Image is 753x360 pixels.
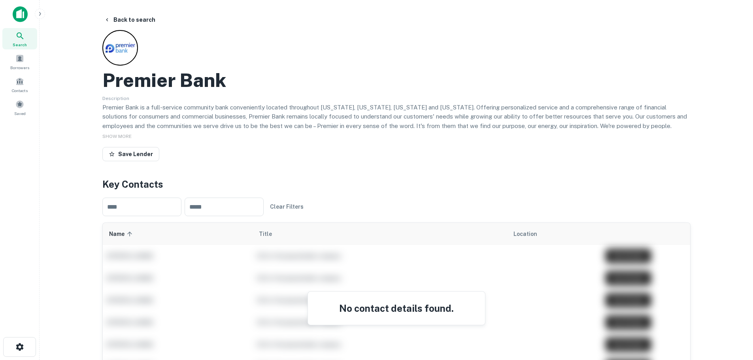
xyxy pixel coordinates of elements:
[12,87,28,94] span: Contacts
[102,103,691,131] p: Premier Bank is a full-service community bank conveniently located throughout [US_STATE], [US_STA...
[2,51,37,72] a: Borrowers
[102,177,691,191] h4: Key Contacts
[317,301,476,315] h4: No contact details found.
[14,110,26,117] span: Saved
[10,64,29,71] span: Borrowers
[102,96,129,101] span: Description
[13,6,28,22] img: capitalize-icon.png
[2,74,37,95] a: Contacts
[2,97,37,118] a: Saved
[102,69,226,92] h2: Premier Bank
[713,297,753,335] iframe: Chat Widget
[267,200,307,214] button: Clear Filters
[101,13,159,27] button: Back to search
[102,147,159,161] button: Save Lender
[2,28,37,49] a: Search
[102,134,132,139] span: SHOW MORE
[13,41,27,48] span: Search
